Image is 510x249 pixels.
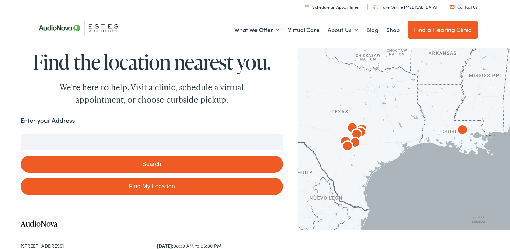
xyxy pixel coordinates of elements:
[305,5,309,9] img: utility icon
[350,122,371,144] div: AudioNova
[366,18,378,43] a: Blog
[335,132,356,153] div: AudioNova
[373,4,437,10] a: Take Online [MEDICAL_DATA]
[328,18,358,43] a: About Us
[408,21,478,39] a: Find a Hearing Clinic
[21,218,57,229] a: AudioNova
[21,156,283,173] button: Search
[450,5,455,9] img: utility icon
[386,18,400,43] a: Shop
[344,133,366,154] div: AudioNova
[346,124,367,146] div: AudioNova
[234,18,280,43] a: What We Offer
[452,120,473,141] div: AudioNova
[21,178,283,195] a: Find My Location
[351,119,373,141] div: AudioNova
[21,134,283,150] input: Enter your address or zip code
[373,5,378,9] img: utility icon
[305,4,361,10] a: Schedule an Appointment
[21,116,75,126] label: Enter your Address
[157,242,173,249] strong: [DATE]:
[337,136,358,158] div: AudioNova
[288,18,320,43] a: Virtual Care
[450,4,477,10] a: Contact Us
[341,118,363,139] div: AudioNova
[21,51,283,73] h1: Find the location nearest you.
[44,81,260,106] div: We're here to help. Visit a clinic, schedule a virtual appointment, or choose curbside pickup.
